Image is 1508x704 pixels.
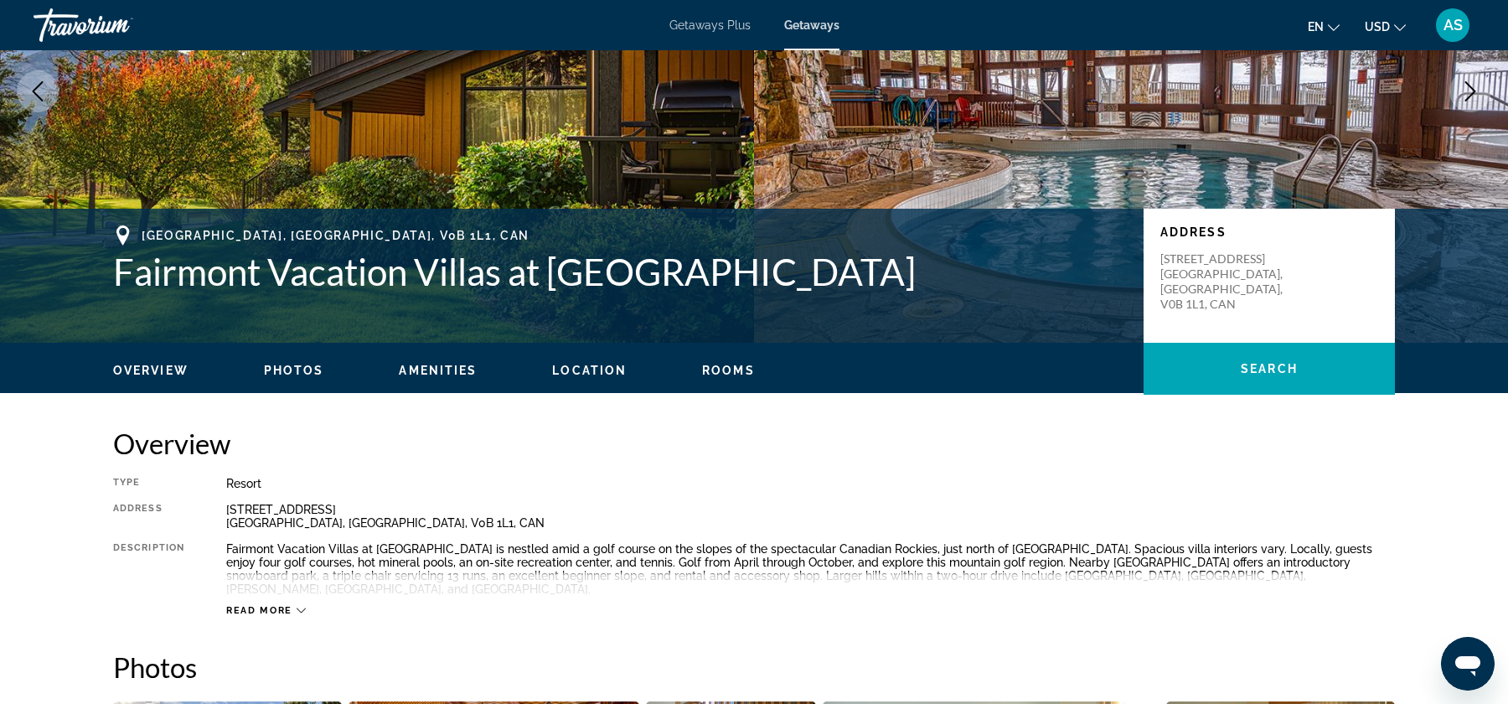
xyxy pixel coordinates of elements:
[1365,14,1406,39] button: Change currency
[113,427,1395,460] h2: Overview
[702,363,755,378] button: Rooms
[1431,8,1474,43] button: User Menu
[1144,343,1395,395] button: Search
[113,363,188,378] button: Overview
[226,477,1395,490] div: Resort
[552,363,627,378] button: Location
[226,503,1395,530] div: [STREET_ADDRESS] [GEOGRAPHIC_DATA], [GEOGRAPHIC_DATA], V0B 1L1, CAN
[17,70,59,112] button: Previous image
[226,604,306,617] button: Read more
[113,364,188,377] span: Overview
[113,650,1395,684] h2: Photos
[1308,20,1324,34] span: en
[113,542,184,596] div: Description
[264,364,324,377] span: Photos
[113,477,184,490] div: Type
[399,363,477,378] button: Amenities
[1365,20,1390,34] span: USD
[399,364,477,377] span: Amenities
[784,18,839,32] a: Getaways
[34,3,201,47] a: Travorium
[702,364,755,377] span: Rooms
[142,229,529,242] span: [GEOGRAPHIC_DATA], [GEOGRAPHIC_DATA], V0B 1L1, CAN
[1441,637,1495,691] iframe: Кнопка запуска окна обмена сообщениями
[1308,14,1340,39] button: Change language
[1160,225,1378,239] p: Address
[113,503,184,530] div: Address
[226,542,1395,596] div: Fairmont Vacation Villas at [GEOGRAPHIC_DATA] is nestled amid a golf course on the slopes of the ...
[226,605,292,616] span: Read more
[552,364,627,377] span: Location
[1241,362,1298,375] span: Search
[264,363,324,378] button: Photos
[1160,251,1294,312] p: [STREET_ADDRESS] [GEOGRAPHIC_DATA], [GEOGRAPHIC_DATA], V0B 1L1, CAN
[669,18,751,32] a: Getaways Plus
[113,250,1127,293] h1: Fairmont Vacation Villas at [GEOGRAPHIC_DATA]
[1449,70,1491,112] button: Next image
[1443,17,1463,34] span: AS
